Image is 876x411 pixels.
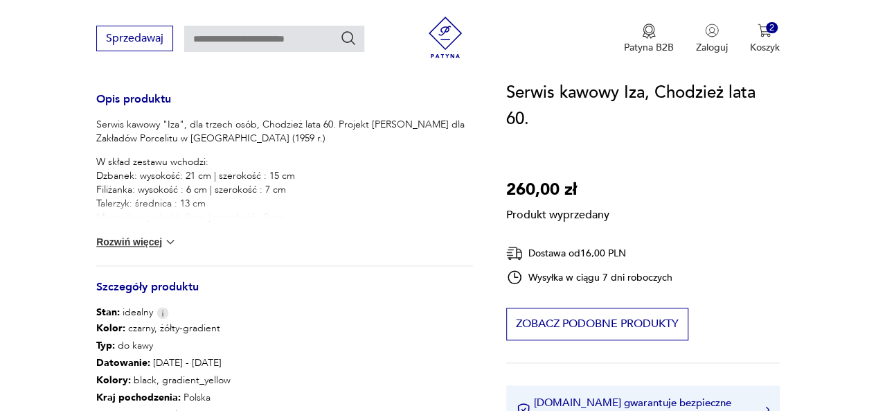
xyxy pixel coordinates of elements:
[750,41,780,54] p: Koszyk
[424,17,466,58] img: Patyna - sklep z meblami i dekoracjami vintage
[506,80,780,132] h1: Serwis kawowy Iza, Chodzież lata 60.
[96,356,150,369] b: Datowanie :
[766,22,778,34] div: 2
[96,374,131,387] b: Kolory :
[96,283,473,306] h3: Szczegóły produktu
[96,339,115,352] b: Typ :
[506,245,523,262] img: Ikona dostawy
[624,24,674,54] button: Patyna B2B
[96,95,473,118] h3: Opis produktu
[506,203,609,222] p: Produkt wyprzedany
[163,235,177,249] img: chevron down
[96,371,473,389] p: black, gradient_yellow
[96,322,125,335] b: Kolor:
[96,389,473,406] p: Polska
[96,235,177,249] button: Rozwiń więcej
[96,306,153,320] span: idealny
[340,30,357,46] button: Szukaj
[506,245,672,262] div: Dostawa od 16,00 PLN
[96,320,473,337] p: czarny, żółty-gradient
[96,354,473,371] p: [DATE] - [DATE]
[696,24,728,54] button: Zaloguj
[642,24,656,39] img: Ikona medalu
[96,35,173,44] a: Sprzedawaj
[96,155,473,238] p: W skład zestawu wchodzi: Dzbanek: wysokość: 21 cm | szerokość : 15 cm Filiżanka: wysokość : 6 cm ...
[157,307,169,319] img: Info icon
[96,306,120,319] b: Stan:
[506,177,609,203] p: 260,00 zł
[96,337,473,354] p: do kawy
[696,41,728,54] p: Zaloguj
[624,24,674,54] a: Ikona medaluPatyna B2B
[96,391,181,404] b: Kraj pochodzenia :
[506,308,688,340] button: Zobacz podobne produkty
[96,26,173,51] button: Sprzedawaj
[624,41,674,54] p: Patyna B2B
[506,269,672,286] div: Wysyłka w ciągu 7 dni roboczych
[96,118,473,146] p: Serwis kawowy "Iza", dla trzech osób, Chodzież lata 60. Projekt [PERSON_NAME] dla Zakładów Porcel...
[750,24,780,54] button: 2Koszyk
[705,24,719,37] img: Ikonka użytkownika
[758,24,771,37] img: Ikona koszyka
